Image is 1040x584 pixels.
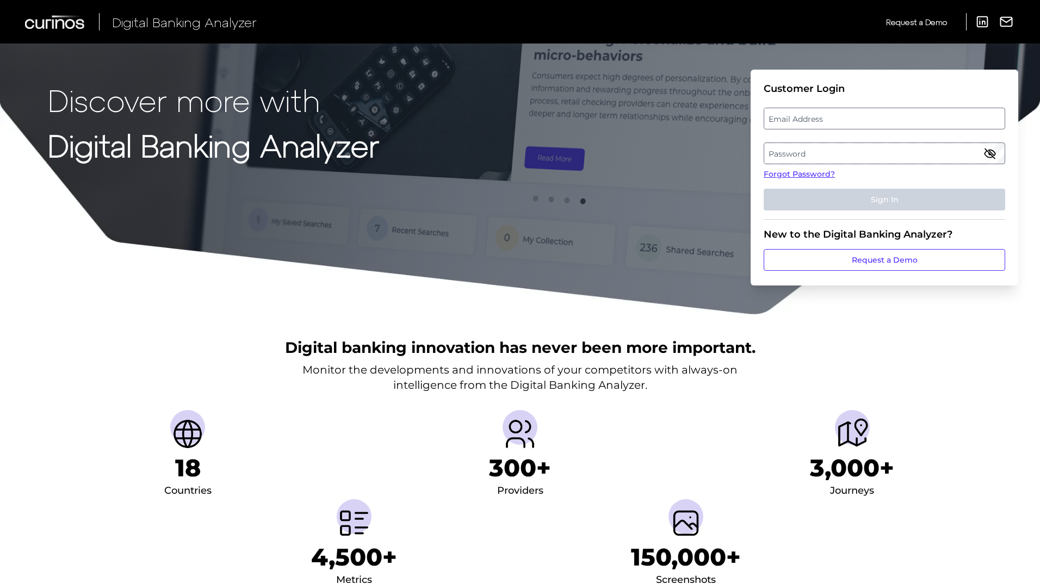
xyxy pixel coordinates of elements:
[886,17,947,27] span: Request a Demo
[164,482,212,500] div: Countries
[764,83,1005,95] div: Customer Login
[337,506,372,540] img: Metrics
[764,109,1004,128] label: Email Address
[764,169,1005,180] a: Forgot Password?
[668,506,703,540] img: Screenshots
[25,15,86,29] img: Curinos
[810,453,894,482] h1: 3,000+
[170,417,205,451] img: Countries
[764,228,1005,240] div: New to the Digital Banking Analyzer?
[886,13,947,31] a: Request a Demo
[285,337,756,358] h2: Digital banking innovation has never been more important.
[764,249,1005,271] a: Request a Demo
[830,482,874,500] div: Journeys
[764,144,1004,163] label: Password
[497,482,543,500] div: Providers
[631,543,741,571] h1: 150,000+
[835,417,870,451] img: Journeys
[503,417,537,451] img: Providers
[311,543,397,571] h1: 4,500+
[302,362,738,393] p: Monitor the developments and innovations of your competitors with always-on intelligence from the...
[48,83,379,117] p: Discover more with
[48,127,379,163] strong: Digital Banking Analyzer
[489,453,551,482] h1: 300+
[764,189,1005,210] button: Sign In
[175,453,201,482] h1: 18
[112,14,257,30] span: Digital Banking Analyzer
